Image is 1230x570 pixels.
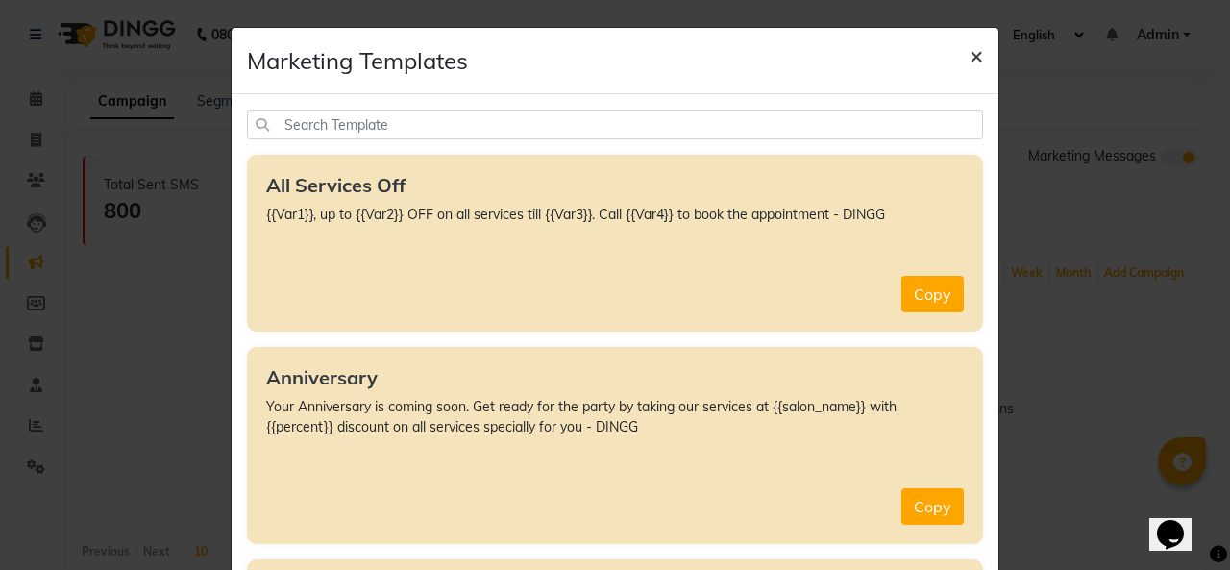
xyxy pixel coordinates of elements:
[266,397,964,437] p: Your Anniversary is coming soon. Get ready for the party by taking our services at {{salon_name}}...
[266,205,964,225] p: {{Var1}}, up to {{Var2}} OFF on all services till {{Var3}}. Call {{Var4}} to book the appointment...
[247,43,468,78] h4: Marketing Templates
[266,174,964,197] h5: All Services Off
[901,276,964,312] button: Copy
[901,488,964,525] button: Copy
[954,28,998,82] button: Close
[970,40,983,69] span: ×
[1149,493,1211,551] iframe: chat widget
[247,110,983,139] input: Search Template
[266,366,964,389] h5: Anniversary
